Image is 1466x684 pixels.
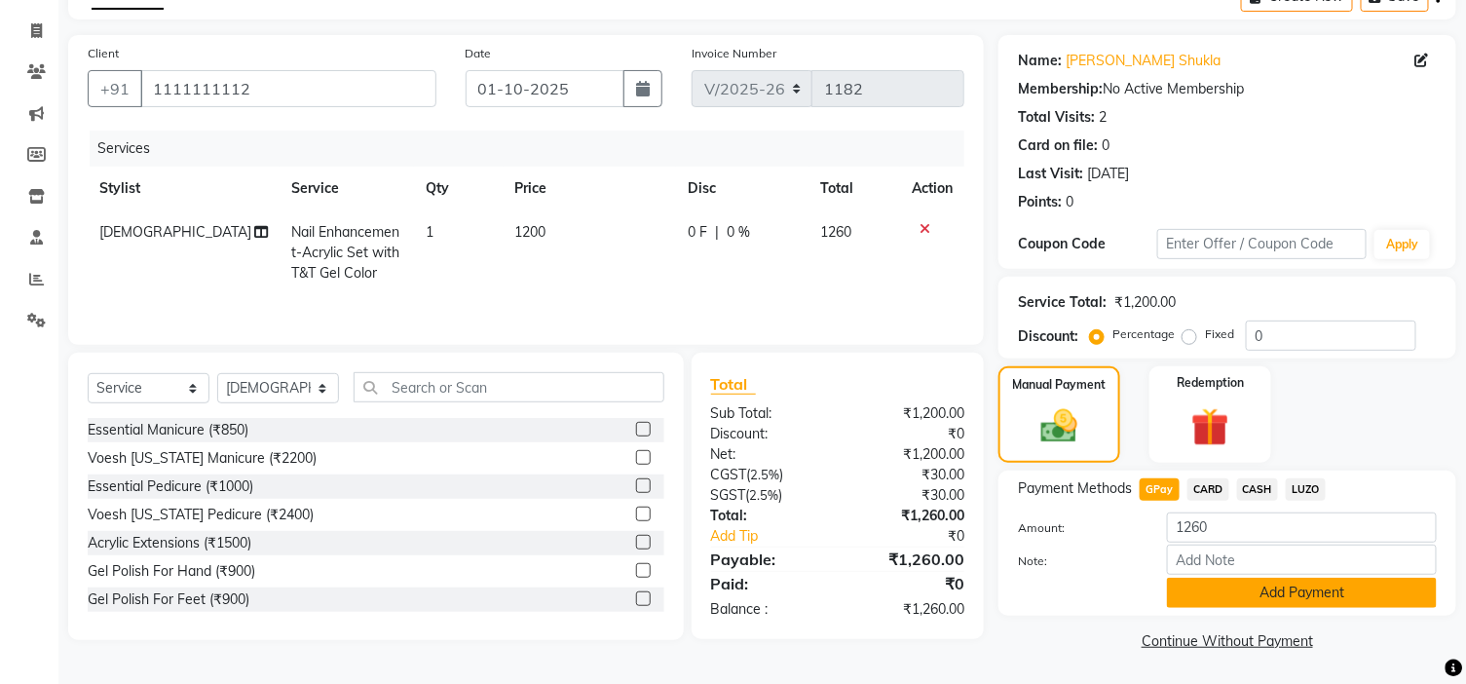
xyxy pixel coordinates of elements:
[426,223,433,241] span: 1
[1167,545,1437,575] input: Add Note
[88,505,314,525] div: Voesh [US_STATE] Pedicure (₹2400)
[838,424,979,444] div: ₹0
[1018,164,1083,184] div: Last Visit:
[1013,376,1107,394] label: Manual Payment
[838,506,979,526] div: ₹1,260.00
[1205,325,1234,343] label: Fixed
[1237,478,1279,501] span: CASH
[838,599,979,620] div: ₹1,260.00
[838,572,979,595] div: ₹0
[1018,234,1157,254] div: Coupon Code
[1114,292,1176,313] div: ₹1,200.00
[1066,51,1221,71] a: [PERSON_NAME] Shukla
[88,448,317,469] div: Voesh [US_STATE] Manicure (₹2200)
[414,167,504,210] th: Qty
[1018,79,1103,99] div: Membership:
[1018,326,1078,347] div: Discount:
[1018,107,1095,128] div: Total Visits:
[1187,478,1229,501] span: CARD
[1167,513,1437,543] input: Amount
[1140,478,1180,501] span: GPay
[696,526,861,547] a: Add Tip
[1157,229,1367,259] input: Enter Offer / Coupon Code
[696,572,838,595] div: Paid:
[696,599,838,620] div: Balance :
[1018,478,1132,499] span: Payment Methods
[88,420,248,440] div: Essential Manicure (₹850)
[1002,631,1452,652] a: Continue Without Payment
[727,222,750,243] span: 0 %
[900,167,964,210] th: Action
[750,487,779,503] span: 2.5%
[838,548,979,571] div: ₹1,260.00
[692,45,776,62] label: Invoice Number
[696,506,838,526] div: Total:
[280,167,414,210] th: Service
[88,70,142,107] button: +91
[696,424,838,444] div: Discount:
[676,167,808,210] th: Disc
[1030,405,1089,447] img: _cash.svg
[1099,107,1107,128] div: 2
[354,372,664,402] input: Search or Scan
[838,485,979,506] div: ₹30.00
[809,167,900,210] th: Total
[1112,325,1175,343] label: Percentage
[88,533,251,553] div: Acrylic Extensions (₹1500)
[466,45,492,62] label: Date
[696,444,838,465] div: Net:
[504,167,677,210] th: Price
[1018,192,1062,212] div: Points:
[88,45,119,62] label: Client
[838,465,979,485] div: ₹30.00
[696,465,838,485] div: ( )
[1018,292,1107,313] div: Service Total:
[99,223,251,241] span: [DEMOGRAPHIC_DATA]
[751,467,780,482] span: 2.5%
[688,222,707,243] span: 0 F
[861,526,979,547] div: ₹0
[1003,519,1152,537] label: Amount:
[88,476,253,497] div: Essential Pedicure (₹1000)
[1374,230,1430,259] button: Apply
[1177,374,1244,392] label: Redemption
[515,223,546,241] span: 1200
[838,403,979,424] div: ₹1,200.00
[1286,478,1326,501] span: LUZO
[715,222,719,243] span: |
[1087,164,1129,184] div: [DATE]
[140,70,436,107] input: Search by Name/Mobile/Email/Code
[1018,135,1098,156] div: Card on file:
[1003,552,1152,570] label: Note:
[1066,192,1073,212] div: 0
[838,444,979,465] div: ₹1,200.00
[1167,578,1437,608] button: Add Payment
[711,374,756,395] span: Total
[1102,135,1109,156] div: 0
[88,167,280,210] th: Stylist
[711,486,746,504] span: SGST
[696,548,838,571] div: Payable:
[821,223,852,241] span: 1260
[696,403,838,424] div: Sub Total:
[1018,51,1062,71] div: Name:
[696,485,838,506] div: ( )
[291,223,399,282] span: Nail Enhancement-Acrylic Set with T&T Gel Color
[88,589,249,610] div: Gel Polish For Feet (₹900)
[88,561,255,582] div: Gel Polish For Hand (₹900)
[711,466,747,483] span: CGST
[1180,403,1242,451] img: _gift.svg
[90,131,979,167] div: Services
[1018,79,1437,99] div: No Active Membership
